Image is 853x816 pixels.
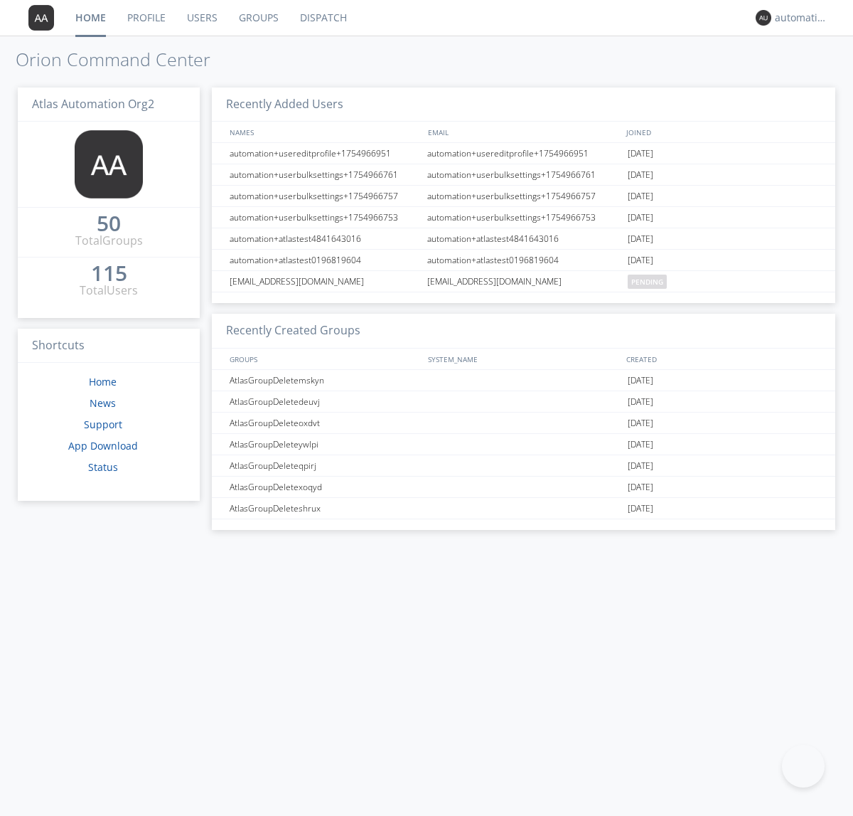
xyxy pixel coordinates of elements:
span: [DATE] [628,413,653,434]
a: AtlasGroupDeletexoqyd[DATE] [212,477,835,498]
div: automation+usereditprofile+1754966951 [424,143,624,164]
a: AtlasGroupDeleteshrux[DATE] [212,498,835,519]
span: [DATE] [628,370,653,391]
h3: Recently Added Users [212,88,835,122]
span: [DATE] [628,498,653,519]
div: AtlasGroupDeleteshrux [226,498,423,519]
a: App Download [68,439,138,452]
a: [EMAIL_ADDRESS][DOMAIN_NAME][EMAIL_ADDRESS][DOMAIN_NAME]pending [212,271,835,292]
div: automation+userbulksettings+1754966761 [424,164,624,185]
div: automation+usereditprofile+1754966951 [226,143,423,164]
div: Total Users [80,282,138,299]
a: automation+userbulksettings+1754966757automation+userbulksettings+1754966757[DATE] [212,186,835,207]
div: Total Groups [75,233,143,249]
a: Support [84,418,122,431]
div: [EMAIL_ADDRESS][DOMAIN_NAME] [424,271,624,292]
span: [DATE] [628,250,653,271]
span: [DATE] [628,164,653,186]
span: [DATE] [628,186,653,207]
a: News [90,396,116,410]
div: automation+userbulksettings+1754966757 [226,186,423,206]
div: automation+atlastest0196819604 [226,250,423,270]
a: 50 [97,216,121,233]
div: JOINED [623,122,822,142]
div: 50 [97,216,121,231]
span: [DATE] [628,391,653,413]
div: automation+userbulksettings+1754966757 [424,186,624,206]
div: CREATED [623,349,822,369]
a: AtlasGroupDeleteqpirj[DATE] [212,455,835,477]
h3: Shortcuts [18,329,200,364]
a: automation+userbulksettings+1754966753automation+userbulksettings+1754966753[DATE] [212,207,835,228]
div: automation+atlas+language+check+org2 [775,11,828,25]
a: automation+userbulksettings+1754966761automation+userbulksettings+1754966761[DATE] [212,164,835,186]
img: 373638.png [756,10,771,26]
a: Status [88,460,118,474]
span: [DATE] [628,228,653,250]
div: GROUPS [226,349,421,369]
img: 373638.png [75,130,143,198]
iframe: Toggle Customer Support [782,745,825,788]
div: AtlasGroupDeletexoqyd [226,477,423,497]
a: automation+atlastest0196819604automation+atlastest0196819604[DATE] [212,250,835,271]
div: NAMES [226,122,421,142]
div: AtlasGroupDeleteqpirj [226,455,423,476]
div: [EMAIL_ADDRESS][DOMAIN_NAME] [226,271,423,292]
div: automation+userbulksettings+1754966761 [226,164,423,185]
div: automation+atlastest4841643016 [226,228,423,249]
span: [DATE] [628,143,653,164]
a: automation+atlastest4841643016automation+atlastest4841643016[DATE] [212,228,835,250]
span: [DATE] [628,455,653,477]
img: 373638.png [28,5,54,31]
a: AtlasGroupDeleteoxdvt[DATE] [212,413,835,434]
div: automation+atlastest0196819604 [424,250,624,270]
a: 115 [91,266,127,282]
span: Atlas Automation Org2 [32,96,154,112]
div: automation+userbulksettings+1754966753 [226,207,423,228]
span: pending [628,275,667,289]
div: AtlasGroupDeletemskyn [226,370,423,391]
a: AtlasGroupDeletedeuvj[DATE] [212,391,835,413]
div: automation+userbulksettings+1754966753 [424,207,624,228]
a: AtlasGroupDeleteywlpi[DATE] [212,434,835,455]
h3: Recently Created Groups [212,314,835,349]
div: SYSTEM_NAME [424,349,623,369]
div: 115 [91,266,127,280]
span: [DATE] [628,434,653,455]
a: automation+usereditprofile+1754966951automation+usereditprofile+1754966951[DATE] [212,143,835,164]
div: AtlasGroupDeleteywlpi [226,434,423,455]
div: AtlasGroupDeletedeuvj [226,391,423,412]
span: [DATE] [628,207,653,228]
div: automation+atlastest4841643016 [424,228,624,249]
span: [DATE] [628,477,653,498]
div: EMAIL [424,122,623,142]
div: AtlasGroupDeleteoxdvt [226,413,423,433]
a: Home [89,375,117,388]
a: AtlasGroupDeletemskyn[DATE] [212,370,835,391]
